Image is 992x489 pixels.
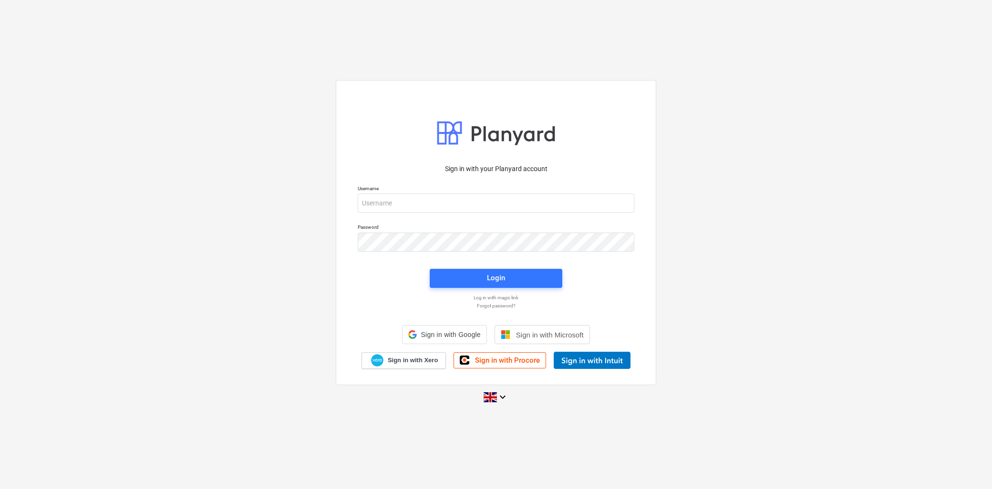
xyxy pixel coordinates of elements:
[358,224,634,232] p: Password
[358,194,634,213] input: Username
[353,295,639,301] a: Log in with magic link
[516,331,584,339] span: Sign in with Microsoft
[497,391,508,403] i: keyboard_arrow_down
[430,269,562,288] button: Login
[402,325,486,344] div: Sign in with Google
[353,303,639,309] a: Forgot password?
[358,185,634,194] p: Username
[371,354,383,367] img: Xero logo
[487,272,505,284] div: Login
[454,352,546,368] a: Sign in with Procore
[362,352,446,369] a: Sign in with Xero
[421,331,480,338] span: Sign in with Google
[501,330,510,339] img: Microsoft logo
[358,164,634,174] p: Sign in with your Planyard account
[388,356,438,365] span: Sign in with Xero
[475,356,540,365] span: Sign in with Procore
